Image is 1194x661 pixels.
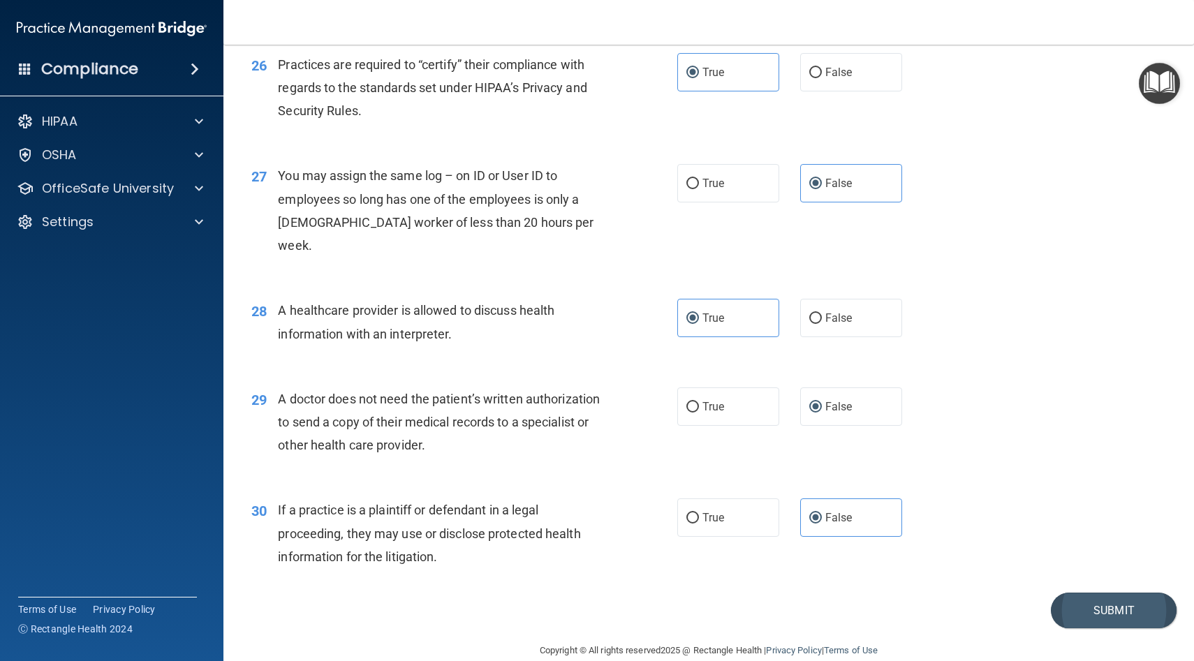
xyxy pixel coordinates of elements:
span: False [825,511,853,524]
span: 26 [251,57,267,74]
span: False [825,400,853,413]
p: HIPAA [42,113,78,130]
span: Practices are required to “certify” their compliance with regards to the standards set under HIPA... [278,57,587,118]
a: HIPAA [17,113,203,130]
span: True [702,511,724,524]
img: PMB logo [17,15,207,43]
input: True [686,179,699,189]
span: You may assign the same log – on ID or User ID to employees so long has one of the employees is o... [278,168,594,253]
span: True [702,311,724,325]
input: True [686,402,699,413]
input: True [686,68,699,78]
span: True [702,400,724,413]
a: Privacy Policy [93,602,156,616]
span: False [825,311,853,325]
input: False [809,313,822,324]
input: False [809,513,822,523]
input: False [809,68,822,78]
a: Terms of Use [824,645,878,655]
span: 29 [251,392,267,408]
span: 30 [251,503,267,519]
a: Terms of Use [18,602,76,616]
span: False [825,177,853,190]
button: Submit [1051,593,1177,628]
a: OfficeSafe University [17,180,203,197]
a: Privacy Policy [766,645,821,655]
button: Open Resource Center [1139,63,1180,104]
h4: Compliance [41,59,138,79]
span: A doctor does not need the patient’s written authorization to send a copy of their medical record... [278,392,600,452]
span: 27 [251,168,267,185]
p: Settings [42,214,94,230]
input: False [809,402,822,413]
a: Settings [17,214,203,230]
span: A healthcare provider is allowed to discuss health information with an interpreter. [278,303,554,341]
span: 28 [251,303,267,320]
input: False [809,179,822,189]
span: If a practice is a plaintiff or defendant in a legal proceeding, they may use or disclose protect... [278,503,580,563]
span: True [702,177,724,190]
p: OSHA [42,147,77,163]
span: True [702,66,724,79]
p: OfficeSafe University [42,180,174,197]
span: Ⓒ Rectangle Health 2024 [18,622,133,636]
span: False [825,66,853,79]
a: OSHA [17,147,203,163]
input: True [686,313,699,324]
input: True [686,513,699,523]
